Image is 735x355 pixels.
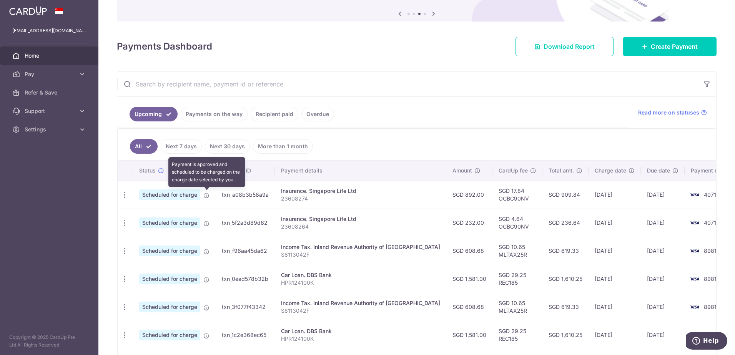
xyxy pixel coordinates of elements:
a: Recipient paid [251,107,298,121]
td: SGD 1,610.25 [542,321,589,349]
td: SGD 29.25 REC185 [492,265,542,293]
td: SGD 892.00 [446,181,492,209]
td: SGD 4.64 OCBC90NV [492,209,542,237]
span: Scheduled for charge [139,217,200,228]
td: SGD 232.00 [446,209,492,237]
a: Next 30 days [205,139,250,154]
span: Support [25,107,75,115]
a: Create Payment [623,37,717,56]
span: 4071 [704,219,716,226]
span: Pay [25,70,75,78]
div: Insurance. Singapore Life Ltd [281,187,440,195]
h4: Payments Dashboard [117,40,212,53]
td: txn_f96aa45da62 [216,237,275,265]
td: txn_0ead578b32b [216,265,275,293]
td: SGD 29.25 REC185 [492,321,542,349]
a: More than 1 month [253,139,313,154]
span: 8981 [704,332,717,338]
td: [DATE] [589,265,641,293]
span: Scheduled for charge [139,189,200,200]
td: [DATE] [641,181,685,209]
td: [DATE] [589,293,641,321]
span: Scheduled for charge [139,274,200,284]
span: Home [25,52,75,60]
a: Overdue [301,107,334,121]
p: S8113042F [281,251,440,259]
span: Scheduled for charge [139,302,200,312]
a: Upcoming [130,107,178,121]
td: SGD 236.64 [542,209,589,237]
span: Settings [25,126,75,133]
div: Car Loan. DBS Bank [281,271,440,279]
td: SGD 17.84 OCBC90NV [492,181,542,209]
div: Car Loan. DBS Bank [281,327,440,335]
span: CardUp fee [499,167,528,174]
td: [DATE] [589,209,641,237]
span: Scheduled for charge [139,330,200,340]
span: Download Report [544,42,595,51]
span: 4071 [704,191,716,198]
div: Insurance. Singapore Life Ltd [281,215,440,223]
p: 23608264 [281,223,440,231]
th: Payment details [275,161,446,181]
div: Payment is approved and scheduled to be charged on the charge date selected by you. [168,157,245,187]
span: Status [139,167,156,174]
span: 8981 [704,247,717,254]
td: [DATE] [641,293,685,321]
span: Charge date [595,167,626,174]
td: txn_3f077f43342 [216,293,275,321]
td: [DATE] [641,321,685,349]
div: Income Tax. Inland Revenue Authority of [GEOGRAPHIC_DATA] [281,299,440,307]
img: Bank Card [687,246,702,255]
p: 23608274 [281,195,440,202]
td: txn_5f2a3d89d62 [216,209,275,237]
p: [EMAIL_ADDRESS][DOMAIN_NAME] [12,27,86,35]
img: Bank Card [687,330,702,340]
td: SGD 10.65 MLTAX25R [492,293,542,321]
td: [DATE] [641,209,685,237]
td: SGD 619.33 [542,293,589,321]
td: SGD 619.33 [542,237,589,265]
p: S8113042F [281,307,440,315]
td: SGD 1,581.00 [446,265,492,293]
a: Download Report [515,37,614,56]
span: Scheduled for charge [139,246,200,256]
span: Create Payment [651,42,698,51]
td: [DATE] [641,237,685,265]
span: Total amt. [549,167,574,174]
img: CardUp [9,6,47,15]
a: Payments on the way [181,107,248,121]
td: txn_1c2e368ec65 [216,321,275,349]
img: Bank Card [687,274,702,284]
img: Bank Card [687,218,702,227]
a: All [130,139,158,154]
td: SGD 909.84 [542,181,589,209]
td: SGD 608.68 [446,293,492,321]
p: HPR124100K [281,335,440,343]
td: txn_a08b3b58a9a [216,181,275,209]
th: Payment ID [216,161,275,181]
td: [DATE] [589,321,641,349]
a: Next 7 days [161,139,202,154]
iframe: Opens a widget where you can find more information [686,332,727,351]
span: 8981 [704,304,717,310]
input: Search by recipient name, payment id or reference [117,72,698,96]
span: Refer & Save [25,89,75,96]
td: SGD 1,581.00 [446,321,492,349]
span: 8981 [704,275,717,282]
span: Amount [452,167,472,174]
td: SGD 10.65 MLTAX25R [492,237,542,265]
td: [DATE] [589,181,641,209]
span: Read more on statuses [638,109,699,116]
span: Due date [647,167,670,174]
td: SGD 1,610.25 [542,265,589,293]
td: SGD 608.68 [446,237,492,265]
p: HPR124100K [281,279,440,287]
td: [DATE] [589,237,641,265]
img: Bank Card [687,190,702,199]
div: Income Tax. Inland Revenue Authority of [GEOGRAPHIC_DATA] [281,243,440,251]
td: [DATE] [641,265,685,293]
a: Read more on statuses [638,109,707,116]
img: Bank Card [687,302,702,312]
